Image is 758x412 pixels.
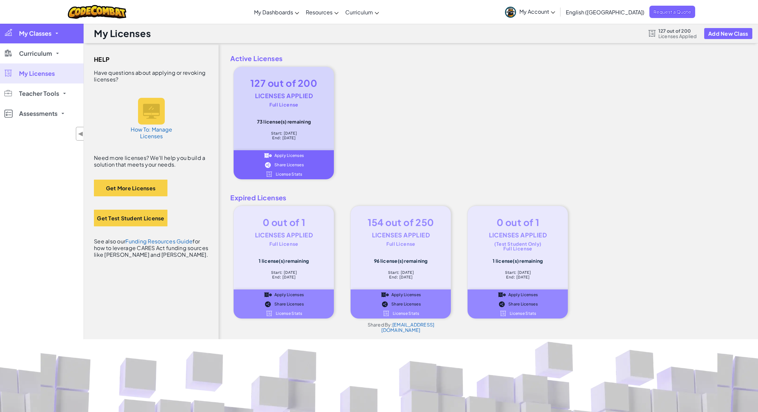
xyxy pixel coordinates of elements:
[244,275,324,279] div: End: [DATE]
[478,270,558,275] div: Start: [DATE]
[658,28,697,33] span: 127 out of 200
[704,28,752,39] button: Add New Class
[19,30,51,36] span: My Classes
[478,216,558,229] div: 0 out of 1
[478,241,558,246] div: (Test Student Only)
[244,102,324,107] div: Full License
[508,302,538,306] span: Share Licenses
[478,275,558,279] div: End: [DATE]
[251,3,302,21] a: My Dashboards
[381,322,434,333] a: [EMAIL_ADDRESS][DOMAIN_NAME]
[225,193,751,203] span: Expired Licenses
[361,241,441,246] div: Full License
[342,3,382,21] a: Curriculum
[274,293,304,297] span: Apply Licenses
[478,229,558,241] div: Licenses Applied
[391,302,421,306] span: Share Licenses
[244,229,324,241] div: Licenses Applied
[361,216,441,229] div: 154 out of 250
[94,180,167,196] button: Get More Licenses
[225,53,751,63] span: Active Licenses
[306,9,333,16] span: Resources
[244,241,324,246] div: Full License
[244,89,324,102] div: Licenses Applied
[566,9,644,16] span: English ([GEOGRAPHIC_DATA])
[381,292,389,298] img: IconApplyLicenses_Black.svg
[94,27,151,40] h1: My Licenses
[361,270,441,275] div: Start: [DATE]
[244,270,324,275] div: Start: [DATE]
[361,229,441,241] div: Licenses Applied
[244,119,324,124] div: 73 license(s) remaining
[94,155,209,168] div: Need more licenses? We'll help you build a solution that meets your needs.
[649,6,695,18] a: Request a Quote
[302,3,342,21] a: Resources
[264,292,272,298] img: IconApplyLicenses_Black.svg
[562,3,648,21] a: English ([GEOGRAPHIC_DATA])
[68,5,126,19] img: CodeCombat logo
[244,258,324,263] div: 1 license(s) remaining
[126,91,176,146] a: How To: Manage Licenses
[244,136,324,140] div: End: [DATE]
[478,258,558,263] div: 1 license(s) remaining
[94,210,167,226] button: Get Test Student License
[276,172,302,176] span: License Stats
[499,311,507,317] img: IconLicense_White.svg
[19,111,57,117] span: Assessments
[274,302,304,306] span: Share Licenses
[19,90,59,96] span: Teacher Tools
[508,293,538,297] span: Apply Licenses
[658,33,697,39] span: Licenses Applied
[78,129,84,139] span: ◀
[125,238,193,245] a: Funding Resources Guide
[498,301,506,307] img: IconShare_Black.svg
[351,322,451,333] div: Shared By:
[274,154,304,158] span: Apply Licenses
[264,301,272,307] img: IconShare_Black.svg
[519,8,555,15] span: My Account
[19,50,52,56] span: Curriculum
[254,9,293,16] span: My Dashboards
[498,292,506,298] img: IconApplyLicenses_Black.svg
[510,312,536,316] span: License Stats
[264,162,272,168] img: IconShare_White.svg
[244,77,324,89] div: 127 out of 200
[244,216,324,229] div: 0 out of 1
[244,131,324,136] div: Start: [DATE]
[502,1,558,22] a: My Account
[276,312,302,316] span: License Stats
[382,311,390,317] img: IconLicense_White.svg
[19,70,55,76] span: My Licenses
[94,69,209,83] div: Have questions about applying or revoking licenses?
[478,246,558,251] div: Full License
[361,275,441,279] div: End: [DATE]
[94,238,209,258] div: See also our for how to leverage CARES Act funding sources like [PERSON_NAME] and [PERSON_NAME].
[393,312,419,316] span: License Stats
[264,153,272,159] img: IconApplyLicenses_White.svg
[361,258,441,263] div: 96 license(s) remaining
[265,171,273,177] img: IconLicense_White.svg
[94,54,110,64] span: Help
[505,7,516,18] img: avatar
[274,163,304,167] span: Share Licenses
[265,311,273,317] img: IconLicense_White.svg
[130,126,173,140] h5: How To: Manage Licenses
[345,9,373,16] span: Curriculum
[381,301,389,307] img: IconShare_Black.svg
[391,293,421,297] span: Apply Licenses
